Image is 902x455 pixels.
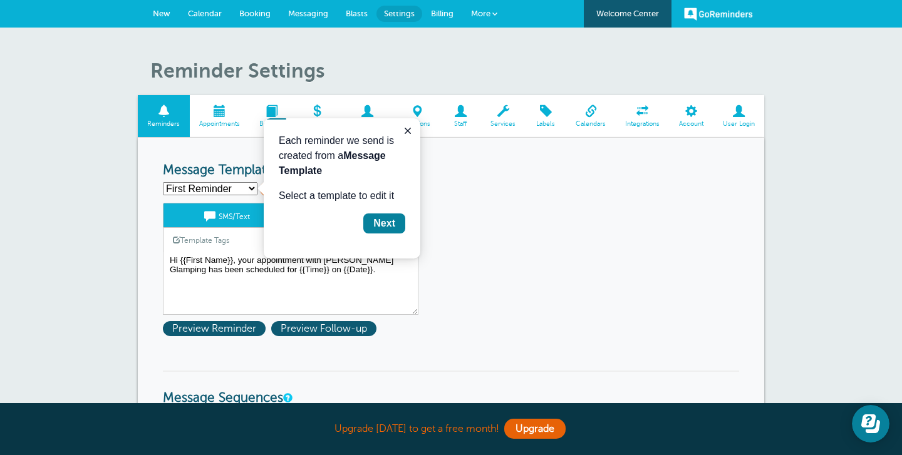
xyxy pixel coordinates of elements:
a: Template Tags [163,228,239,252]
span: Billing [431,9,454,18]
span: Booking [239,9,271,18]
div: Upgrade [DATE] to get a free month! [138,416,764,442]
span: Account [675,120,707,128]
a: Message Sequences allow you to setup multiple reminder schedules that can use different Message T... [283,394,291,402]
iframe: tooltip [264,118,420,258]
textarea: Hi {{First Name}}, your appointment with [PERSON_NAME] Glamping has been scheduled for {{Time}} o... [163,252,418,315]
a: SMS/Text [163,203,291,227]
a: Staff [440,95,481,137]
h1: Reminder Settings [150,59,764,83]
span: Messaging [288,9,328,18]
span: New [153,9,170,18]
a: Create New [260,183,339,195]
a: User Login [713,95,764,137]
span: User Login [719,120,758,128]
a: Appointments [190,95,250,137]
h3: Message Sequences [163,371,739,406]
span: Booking [256,120,287,128]
span: More [471,9,490,18]
span: Labels [532,120,560,128]
a: Integrations [616,95,670,137]
span: Blasts [346,9,368,18]
span: Calendars [573,120,609,128]
span: Calendar [188,9,222,18]
a: Calendars [566,95,616,137]
h3: Message Templates [163,163,739,178]
a: Settings [376,6,422,22]
span: Settings [384,9,415,18]
span: Services [487,120,519,128]
a: Preview Reminder [163,323,271,334]
iframe: Resource center [852,405,889,442]
span: Staff [447,120,475,128]
a: Preview Follow-up [271,323,380,334]
a: Payments [293,95,341,137]
span: Appointments [196,120,244,128]
a: Locations [393,95,440,137]
a: Customers [341,95,393,137]
a: Booking [250,95,293,137]
a: Account [669,95,713,137]
span: Create New [260,181,333,197]
a: Labels [526,95,566,137]
span: Preview Reminder [163,321,266,336]
span: Reminders [144,120,184,128]
span: Integrations [622,120,663,128]
span: Preview Follow-up [271,321,376,336]
a: Upgrade [504,419,566,439]
a: Services [481,95,526,137]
